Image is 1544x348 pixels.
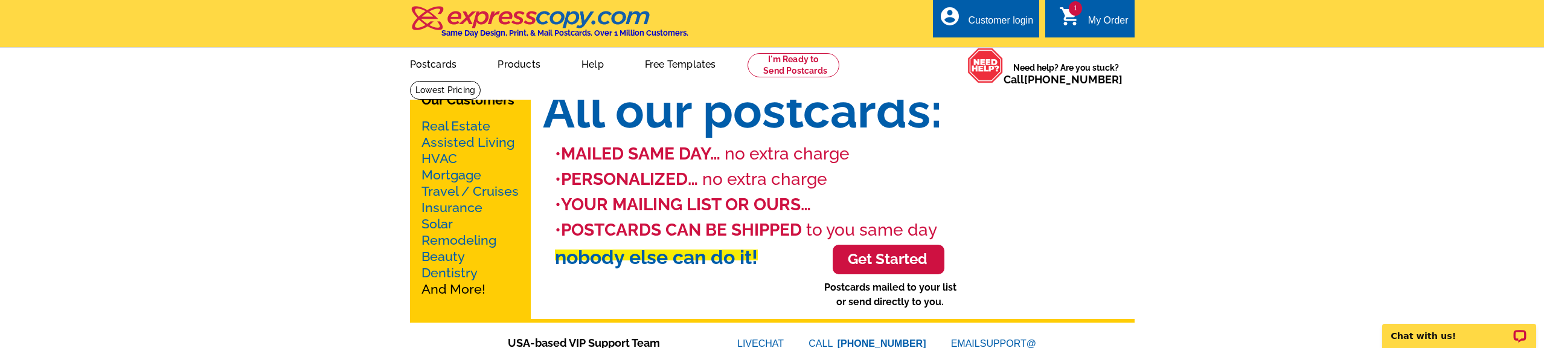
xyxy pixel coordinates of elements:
[441,28,688,37] h4: Same Day Design, Print, & Mail Postcards. Over 1 Million Customers.
[968,15,1033,32] div: Customer login
[702,169,827,189] span: no extra charge
[555,246,758,268] span: nobody else can do it!
[561,169,698,189] b: PERSONALIZED…
[1004,73,1123,86] span: Call
[421,92,514,108] b: Our Customers
[391,49,476,77] a: Postcards
[967,48,1004,83] img: help
[806,220,937,240] span: to you same day
[1004,62,1129,86] span: Need help? Are you stuck?
[421,151,457,166] a: HVAC
[626,49,735,77] a: Free Templates
[555,192,1135,217] li: •
[561,220,802,240] b: POSTCARDS CAN BE SHIPPED
[478,49,560,77] a: Products
[561,144,720,164] b: MAILED SAME DAY…
[421,265,478,280] a: Dentistry
[1374,310,1544,348] iframe: LiveChat chat widget
[421,216,453,231] a: Solar
[421,135,514,150] a: Assisted Living
[824,280,956,309] p: Postcards mailed to your list or send directly to you.
[421,118,490,134] a: Real Estate
[555,167,1135,192] li: •
[421,200,482,215] a: Insurance
[561,195,811,214] b: YOUR MAILING LIST OR OURS…
[562,49,623,77] a: Help
[1059,13,1129,28] a: 1 shopping_cart My Order
[410,14,688,37] a: Same Day Design, Print, & Mail Postcards. Over 1 Million Customers.
[1069,1,1082,16] span: 1
[555,217,1135,243] li: •
[421,118,519,297] p: And More!
[939,5,961,27] i: account_circle
[421,167,481,182] a: Mortgage
[555,141,1135,167] li: •
[1059,5,1081,27] i: shopping_cart
[939,13,1033,28] a: account_circle Customer login
[725,144,850,164] span: no extra charge
[1088,15,1129,32] div: My Order
[421,184,519,199] a: Travel / Cruises
[421,233,496,248] a: Remodeling
[1024,73,1123,86] a: [PHONE_NUMBER]
[531,82,1135,140] h1: All our postcards:
[421,249,465,264] a: Beauty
